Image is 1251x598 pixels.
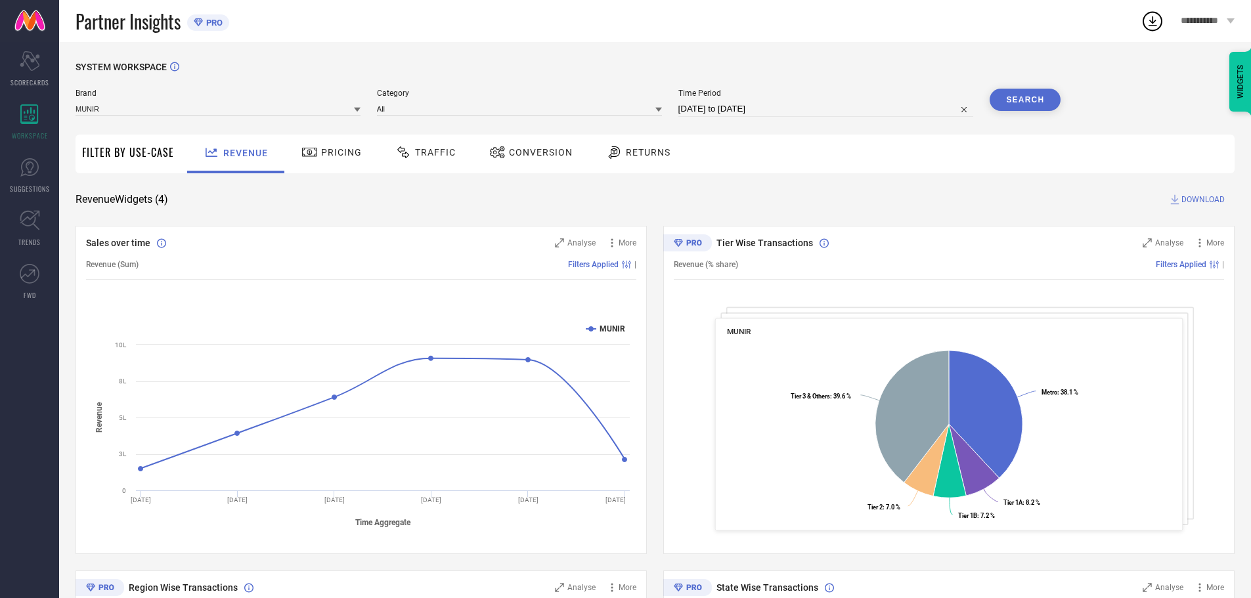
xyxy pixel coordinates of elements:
[605,496,626,503] text: [DATE]
[355,518,411,527] tspan: Time Aggregate
[791,393,830,400] tspan: Tier 3 & Others
[619,238,636,247] span: More
[421,496,441,503] text: [DATE]
[76,8,181,35] span: Partner Insights
[1155,583,1183,592] span: Analyse
[1156,260,1206,269] span: Filters Applied
[18,237,41,247] span: TRENDS
[867,503,900,511] text: : 7.0 %
[1181,193,1225,206] span: DOWNLOAD
[567,583,596,592] span: Analyse
[1143,238,1152,247] svg: Zoom
[1003,499,1040,506] text: : 8.2 %
[555,238,564,247] svg: Zoom
[1155,238,1183,247] span: Analyse
[1003,499,1023,506] tspan: Tier 1A
[990,89,1061,111] button: Search
[867,503,883,511] tspan: Tier 2
[1206,238,1224,247] span: More
[324,496,345,503] text: [DATE]
[86,238,150,248] span: Sales over time
[131,496,151,503] text: [DATE]
[415,147,456,158] span: Traffic
[321,147,362,158] span: Pricing
[678,89,974,98] span: Time Period
[377,89,662,98] span: Category
[716,582,818,593] span: State Wise Transactions
[727,327,751,336] span: MUNIR
[119,414,127,421] text: 5L
[24,290,36,300] span: FWD
[76,193,168,206] span: Revenue Widgets ( 4 )
[518,496,538,503] text: [DATE]
[1143,583,1152,592] svg: Zoom
[958,512,977,519] tspan: Tier 1B
[678,101,974,117] input: Select time period
[122,487,126,494] text: 0
[119,377,127,385] text: 8L
[600,324,625,333] text: MUNIR
[95,402,104,433] tspan: Revenue
[10,184,50,194] span: SUGGESTIONS
[12,131,48,140] span: WORKSPACE
[555,583,564,592] svg: Zoom
[619,583,636,592] span: More
[223,148,268,158] span: Revenue
[203,18,223,28] span: PRO
[86,260,139,269] span: Revenue (Sum)
[509,147,573,158] span: Conversion
[11,77,49,87] span: SCORECARDS
[227,496,248,503] text: [DATE]
[119,450,127,458] text: 3L
[663,234,712,254] div: Premium
[129,582,238,593] span: Region Wise Transactions
[1206,583,1224,592] span: More
[1042,389,1078,396] text: : 38.1 %
[716,238,813,248] span: Tier Wise Transactions
[76,62,167,72] span: SYSTEM WORKSPACE
[1141,9,1164,33] div: Open download list
[568,260,619,269] span: Filters Applied
[567,238,596,247] span: Analyse
[791,393,851,400] text: : 39.6 %
[82,144,174,160] span: Filter By Use-Case
[626,147,670,158] span: Returns
[634,260,636,269] span: |
[115,341,127,349] text: 10L
[958,512,995,519] text: : 7.2 %
[1222,260,1224,269] span: |
[1042,389,1057,396] tspan: Metro
[76,89,361,98] span: Brand
[674,260,738,269] span: Revenue (% share)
